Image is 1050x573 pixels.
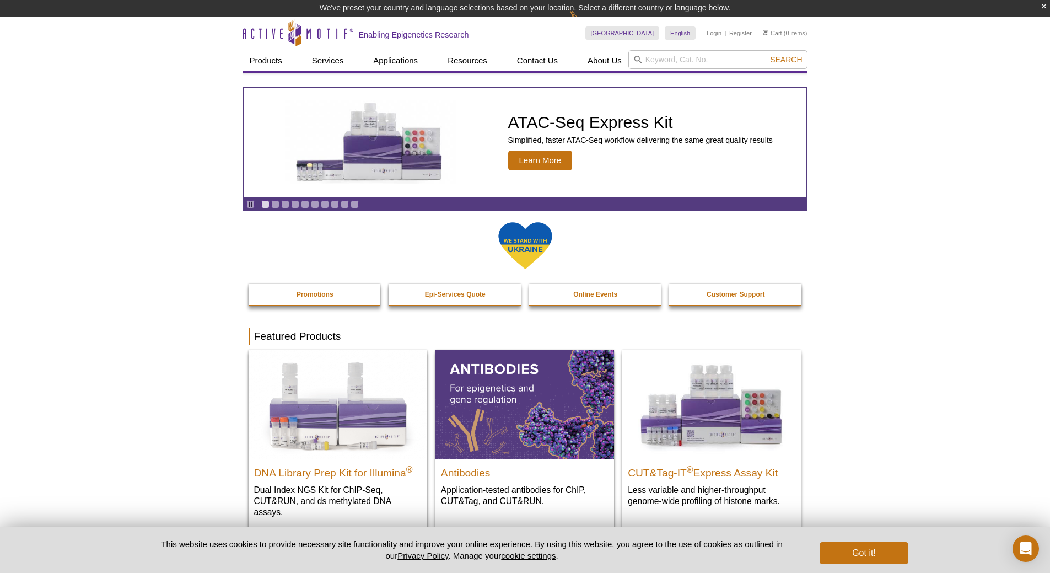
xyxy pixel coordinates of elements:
[725,26,726,40] li: |
[311,200,319,208] a: Go to slide 6
[331,200,339,208] a: Go to slide 8
[622,350,801,517] a: CUT&Tag-IT® Express Assay Kit CUT&Tag-IT®Express Assay Kit Less variable and higher-throughput ge...
[508,151,573,170] span: Learn More
[389,284,522,305] a: Epi-Services Quote
[763,29,782,37] a: Cart
[628,462,795,479] h2: CUT&Tag-IT Express Assay Kit
[770,55,802,64] span: Search
[707,29,721,37] a: Login
[435,350,614,517] a: All Antibodies Antibodies Application-tested antibodies for ChIP, CUT&Tag, and CUT&RUN.
[321,200,329,208] a: Go to slide 7
[1013,535,1039,562] div: Open Intercom Messenger
[249,284,382,305] a: Promotions
[763,30,768,35] img: Your Cart
[628,50,807,69] input: Keyword, Cat. No.
[279,100,461,184] img: ATAC-Seq Express Kit
[249,350,427,528] a: DNA Library Prep Kit for Illumina DNA Library Prep Kit for Illumina® Dual Index NGS Kit for ChIP-...
[510,50,564,71] a: Contact Us
[573,291,617,298] strong: Online Events
[261,200,270,208] a: Go to slide 1
[367,50,424,71] a: Applications
[669,284,803,305] a: Customer Support
[305,50,351,71] a: Services
[585,26,660,40] a: [GEOGRAPHIC_DATA]
[529,284,663,305] a: Online Events
[581,50,628,71] a: About Us
[244,88,806,197] article: ATAC-Seq Express Kit
[397,551,448,560] a: Privacy Policy
[341,200,349,208] a: Go to slide 9
[628,484,795,507] p: Less variable and higher-throughput genome-wide profiling of histone marks​.
[297,291,333,298] strong: Promotions
[665,26,696,40] a: English
[820,542,908,564] button: Got it!
[254,462,422,479] h2: DNA Library Prep Kit for Illumina
[243,50,289,71] a: Products
[498,221,553,270] img: We Stand With Ukraine
[508,114,773,131] h2: ATAC-Seq Express Kit
[359,30,469,40] h2: Enabling Epigenetics Research
[249,328,802,345] h2: Featured Products
[441,50,494,71] a: Resources
[351,200,359,208] a: Go to slide 10
[729,29,752,37] a: Register
[291,200,299,208] a: Go to slide 4
[271,200,279,208] a: Go to slide 2
[281,200,289,208] a: Go to slide 3
[767,55,805,65] button: Search
[441,484,609,507] p: Application-tested antibodies for ChIP, CUT&Tag, and CUT&RUN.
[301,200,309,208] a: Go to slide 5
[687,464,693,474] sup: ®
[508,135,773,145] p: Simplified, faster ATAC-Seq workflow delivering the same great quality results
[142,538,802,561] p: This website uses cookies to provide necessary site functionality and improve your online experie...
[246,200,255,208] a: Toggle autoplay
[425,291,486,298] strong: Epi-Services Quote
[569,8,599,34] img: Change Here
[707,291,764,298] strong: Customer Support
[406,464,413,474] sup: ®
[435,350,614,458] img: All Antibodies
[244,88,806,197] a: ATAC-Seq Express Kit ATAC-Seq Express Kit Simplified, faster ATAC-Seq workflow delivering the sam...
[441,462,609,479] h2: Antibodies
[763,26,807,40] li: (0 items)
[249,350,427,458] img: DNA Library Prep Kit for Illumina
[622,350,801,458] img: CUT&Tag-IT® Express Assay Kit
[254,484,422,518] p: Dual Index NGS Kit for ChIP-Seq, CUT&RUN, and ds methylated DNA assays.
[501,551,556,560] button: cookie settings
